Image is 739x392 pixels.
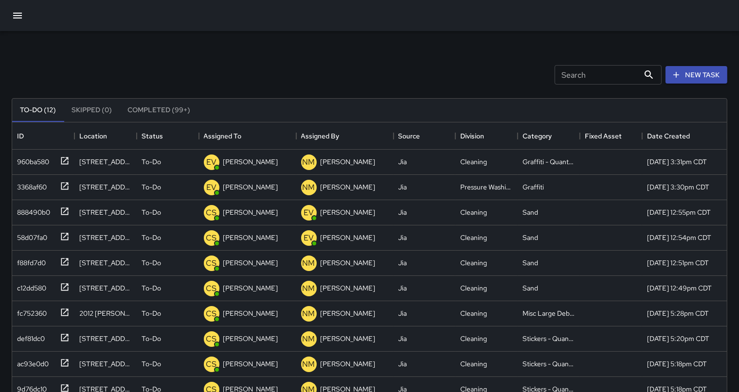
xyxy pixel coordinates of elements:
[79,157,132,167] div: 1820 Cornwall Street
[398,283,407,293] div: Jia
[398,308,407,318] div: Jia
[303,257,315,269] p: NM
[398,258,407,268] div: Jia
[142,182,161,192] p: To-Do
[303,283,315,294] p: NM
[455,122,518,150] div: Division
[398,334,407,343] div: Jia
[394,122,456,150] div: Source
[142,283,161,293] p: To-Do
[523,233,538,242] div: Sand
[223,182,278,192] p: [PERSON_NAME]
[142,122,163,150] div: Status
[460,359,487,369] div: Cleaning
[223,359,278,369] p: [PERSON_NAME]
[460,283,487,293] div: Cleaning
[647,359,707,369] div: 8/14/2025, 5:18pm CDT
[12,122,74,150] div: ID
[13,254,46,268] div: f88fd7d0
[303,358,315,370] p: NM
[321,182,376,192] p: [PERSON_NAME]
[647,258,709,268] div: 8/18/2025, 12:51pm CDT
[79,258,132,268] div: 1808 Smith Street
[79,122,107,150] div: Location
[460,207,487,217] div: Cleaning
[398,182,407,192] div: Jia
[206,232,217,244] p: CS
[523,122,552,150] div: Category
[13,330,45,343] div: def81dc0
[13,153,49,167] div: 960ba580
[642,122,727,150] div: Date Created
[460,233,487,242] div: Cleaning
[223,308,278,318] p: [PERSON_NAME]
[223,157,278,167] p: [PERSON_NAME]
[13,279,46,293] div: c12dd580
[321,233,376,242] p: [PERSON_NAME]
[204,122,242,150] div: Assigned To
[321,207,376,217] p: [PERSON_NAME]
[296,122,394,150] div: Assigned By
[223,207,278,217] p: [PERSON_NAME]
[206,257,217,269] p: CS
[137,122,199,150] div: Status
[206,283,217,294] p: CS
[523,157,575,167] div: Graffiti - Quantity
[12,99,64,122] button: To-Do (12)
[142,359,161,369] p: To-Do
[321,258,376,268] p: [PERSON_NAME]
[79,283,132,293] div: 2301 11th Avenue
[647,308,709,318] div: 8/14/2025, 5:28pm CDT
[79,182,132,192] div: 1867 Hamilton Street
[142,258,161,268] p: To-Do
[79,359,132,369] div: 1870 Albert Street
[321,359,376,369] p: [PERSON_NAME]
[79,308,132,318] div: 2012 Mcintyre Street
[64,99,120,122] button: Skipped (0)
[666,66,727,84] button: New Task
[523,334,575,343] div: Stickers - Quantity
[398,157,407,167] div: Jia
[223,334,278,343] p: [PERSON_NAME]
[303,308,315,320] p: NM
[460,258,487,268] div: Cleaning
[398,122,420,150] div: Source
[303,182,315,193] p: NM
[321,283,376,293] p: [PERSON_NAME]
[523,207,538,217] div: Sand
[13,178,47,192] div: 3368af60
[120,99,198,122] button: Completed (99+)
[304,232,314,244] p: EV
[303,156,315,168] p: NM
[74,122,137,150] div: Location
[13,204,50,217] div: 888490b0
[647,182,709,192] div: 8/18/2025, 3:30pm CDT
[206,308,217,320] p: CS
[13,355,49,369] div: ac93e0d0
[206,358,217,370] p: CS
[647,233,711,242] div: 8/18/2025, 12:54pm CDT
[523,258,538,268] div: Sand
[142,334,161,343] p: To-Do
[206,207,217,219] p: CS
[585,122,622,150] div: Fixed Asset
[523,308,575,318] div: Misc Large Debris
[79,233,132,242] div: 2400 12th Avenue
[398,207,407,217] div: Jia
[304,207,314,219] p: EV
[301,122,340,150] div: Assigned By
[523,182,544,192] div: Graffiti
[142,233,161,242] p: To-Do
[321,334,376,343] p: [PERSON_NAME]
[206,156,216,168] p: EV
[79,334,132,343] div: 1925 Albert Street
[206,182,216,193] p: EV
[647,334,709,343] div: 8/14/2025, 5:20pm CDT
[518,122,580,150] div: Category
[460,334,487,343] div: Cleaning
[17,122,24,150] div: ID
[142,157,161,167] p: To-Do
[223,233,278,242] p: [PERSON_NAME]
[223,258,278,268] p: [PERSON_NAME]
[647,122,690,150] div: Date Created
